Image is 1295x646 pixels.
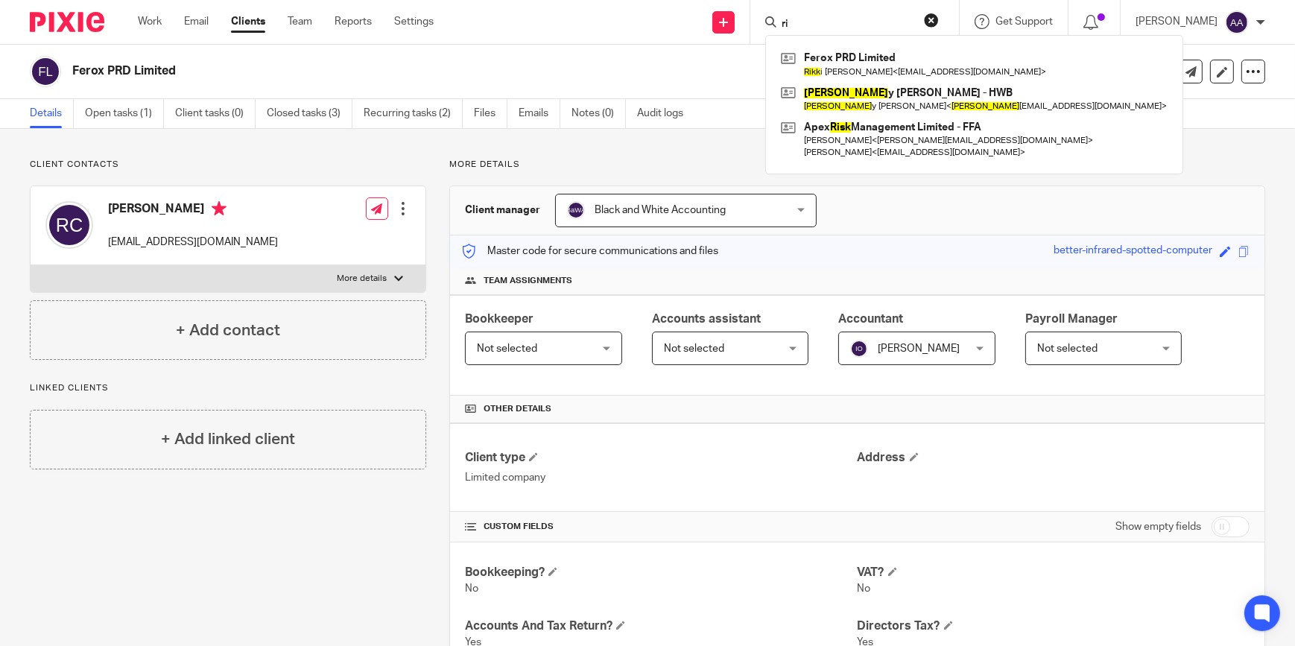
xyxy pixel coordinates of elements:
[138,14,162,29] a: Work
[30,382,426,394] p: Linked clients
[465,203,540,218] h3: Client manager
[652,313,761,325] span: Accounts assistant
[1136,14,1218,29] p: [PERSON_NAME]
[1115,519,1201,534] label: Show empty fields
[465,313,533,325] span: Bookkeeper
[288,14,312,29] a: Team
[924,13,939,28] button: Clear
[664,343,724,354] span: Not selected
[858,565,1250,580] h4: VAT?
[465,618,857,634] h4: Accounts And Tax Return?
[465,565,857,580] h4: Bookkeeping?
[30,56,61,87] img: svg%3E
[850,340,868,358] img: svg%3E
[461,244,718,259] p: Master code for secure communications and files
[108,235,278,250] p: [EMAIL_ADDRESS][DOMAIN_NAME]
[267,99,352,128] a: Closed tasks (3)
[30,12,104,32] img: Pixie
[858,583,871,594] span: No
[45,201,93,249] img: svg%3E
[337,273,387,285] p: More details
[465,450,857,466] h4: Client type
[465,583,478,594] span: No
[858,450,1250,466] h4: Address
[364,99,463,128] a: Recurring tasks (2)
[477,343,537,354] span: Not selected
[519,99,560,128] a: Emails
[465,470,857,485] p: Limited company
[637,99,694,128] a: Audit logs
[108,201,278,220] h4: [PERSON_NAME]
[995,16,1053,27] span: Get Support
[231,14,265,29] a: Clients
[1037,343,1098,354] span: Not selected
[335,14,372,29] a: Reports
[212,201,227,216] i: Primary
[72,63,864,79] h2: Ferox PRD Limited
[838,313,903,325] span: Accountant
[161,428,295,451] h4: + Add linked client
[30,99,74,128] a: Details
[484,403,551,415] span: Other details
[474,99,507,128] a: Files
[176,319,280,342] h4: + Add contact
[394,14,434,29] a: Settings
[858,618,1250,634] h4: Directors Tax?
[85,99,164,128] a: Open tasks (1)
[1225,10,1249,34] img: svg%3E
[30,159,426,171] p: Client contacts
[1054,243,1212,260] div: better-infrared-spotted-computer
[780,18,914,31] input: Search
[595,205,726,215] span: Black and White Accounting
[567,201,585,219] img: svg%3E
[571,99,626,128] a: Notes (0)
[484,275,572,287] span: Team assignments
[1025,313,1118,325] span: Payroll Manager
[184,14,209,29] a: Email
[449,159,1265,171] p: More details
[465,521,857,533] h4: CUSTOM FIELDS
[878,343,960,354] span: [PERSON_NAME]
[175,99,256,128] a: Client tasks (0)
